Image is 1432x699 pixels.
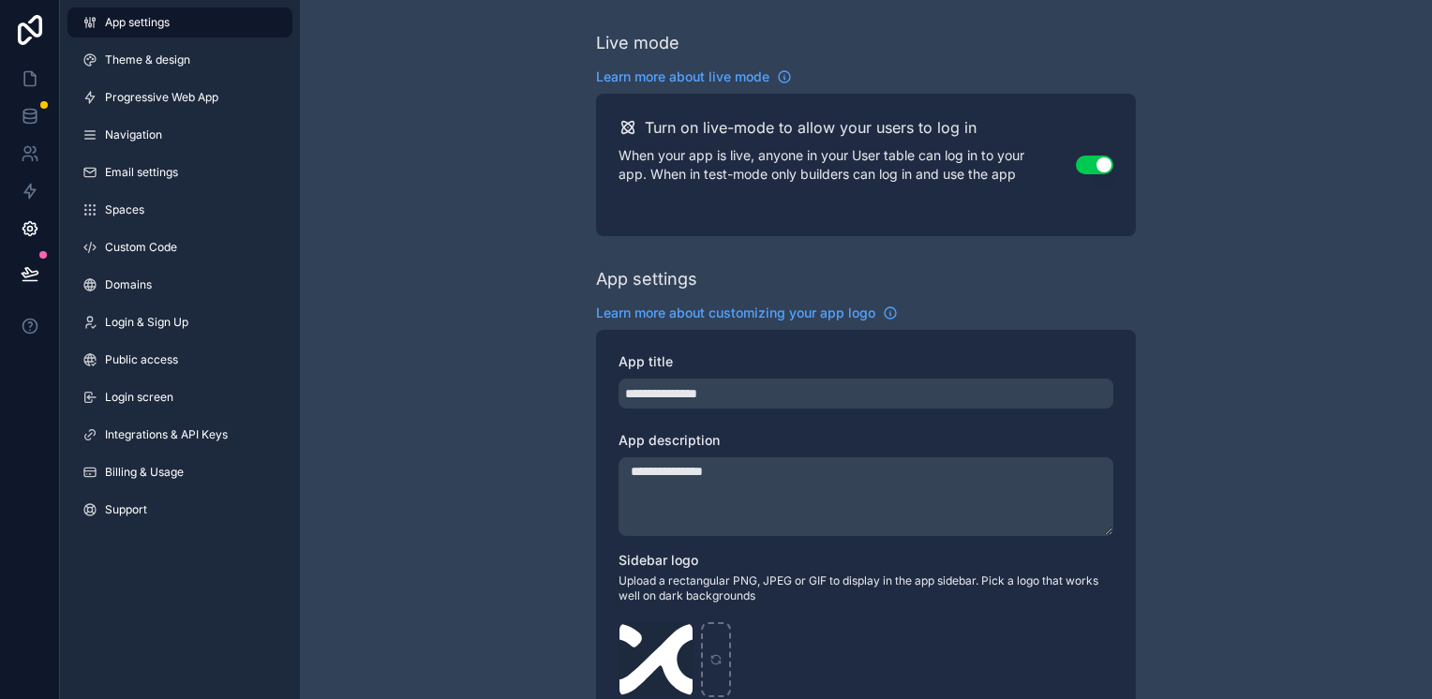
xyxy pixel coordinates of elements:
h2: Turn on live-mode to allow your users to log in [645,116,977,139]
a: Billing & Usage [67,457,292,487]
span: Custom Code [105,240,177,255]
span: App title [619,353,673,369]
a: Login screen [67,382,292,412]
a: Custom Code [67,232,292,262]
span: Navigation [105,127,162,142]
a: Public access [67,345,292,375]
span: Progressive Web App [105,90,218,105]
span: App description [619,432,720,448]
span: App settings [105,15,170,30]
a: Email settings [67,157,292,187]
span: Upload a rectangular PNG, JPEG or GIF to display in the app sidebar. Pick a logo that works well ... [619,573,1113,603]
a: Progressive Web App [67,82,292,112]
span: Email settings [105,165,178,180]
span: Support [105,502,147,517]
span: Learn more about customizing your app logo [596,304,875,322]
p: When your app is live, anyone in your User table can log in to your app. When in test-mode only b... [619,146,1076,184]
a: Domains [67,270,292,300]
span: Login screen [105,390,173,405]
a: Learn more about live mode [596,67,792,86]
span: Theme & design [105,52,190,67]
span: Spaces [105,202,144,217]
a: Navigation [67,120,292,150]
span: Billing & Usage [105,465,184,480]
span: Learn more about live mode [596,67,769,86]
a: Learn more about customizing your app logo [596,304,898,322]
a: Login & Sign Up [67,307,292,337]
a: Theme & design [67,45,292,75]
span: Public access [105,352,178,367]
div: Live mode [596,30,679,56]
a: App settings [67,7,292,37]
span: Domains [105,277,152,292]
span: Login & Sign Up [105,315,188,330]
a: Support [67,495,292,525]
span: Sidebar logo [619,552,698,568]
a: Integrations & API Keys [67,420,292,450]
div: App settings [596,266,697,292]
a: Spaces [67,195,292,225]
span: Integrations & API Keys [105,427,228,442]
